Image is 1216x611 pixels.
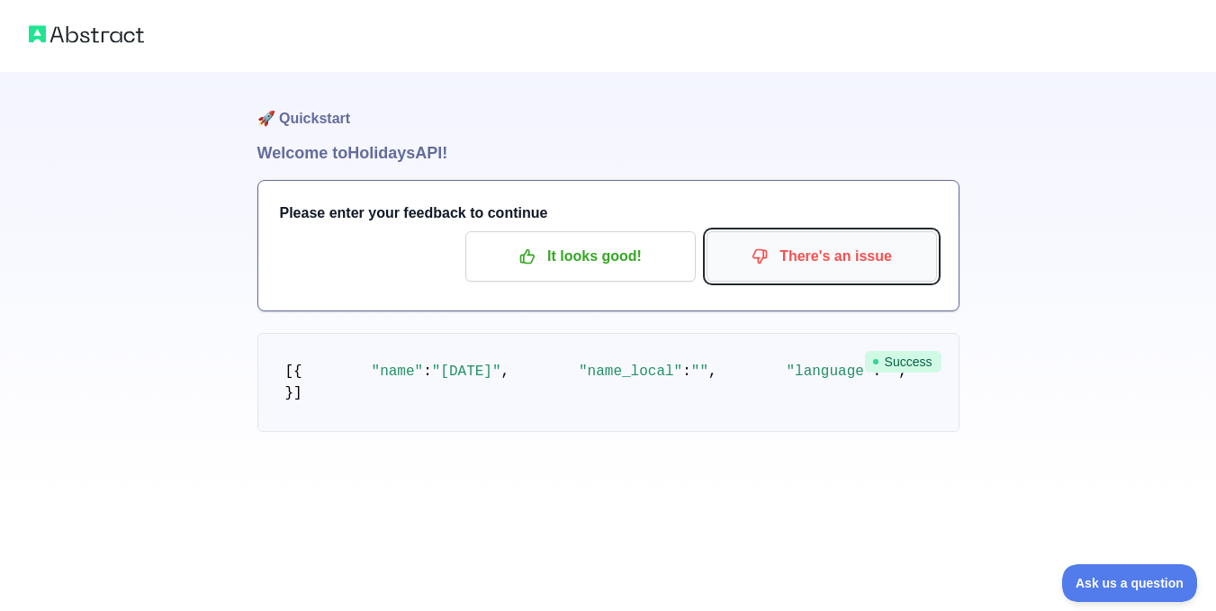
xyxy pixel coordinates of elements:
[372,364,424,380] span: "name"
[707,231,937,282] button: There's an issue
[682,364,691,380] span: :
[579,364,682,380] span: "name_local"
[432,364,501,380] span: "[DATE]"
[865,351,941,373] span: Success
[280,202,937,224] h3: Please enter your feedback to continue
[257,140,959,166] h1: Welcome to Holidays API!
[479,241,682,272] p: It looks good!
[257,72,959,140] h1: 🚀 Quickstart
[285,364,294,380] span: [
[501,364,510,380] span: ,
[29,22,144,47] img: Abstract logo
[1062,564,1198,602] iframe: Toggle Customer Support
[465,231,696,282] button: It looks good!
[708,364,717,380] span: ,
[691,364,708,380] span: ""
[423,364,432,380] span: :
[786,364,872,380] span: "language"
[720,241,923,272] p: There's an issue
